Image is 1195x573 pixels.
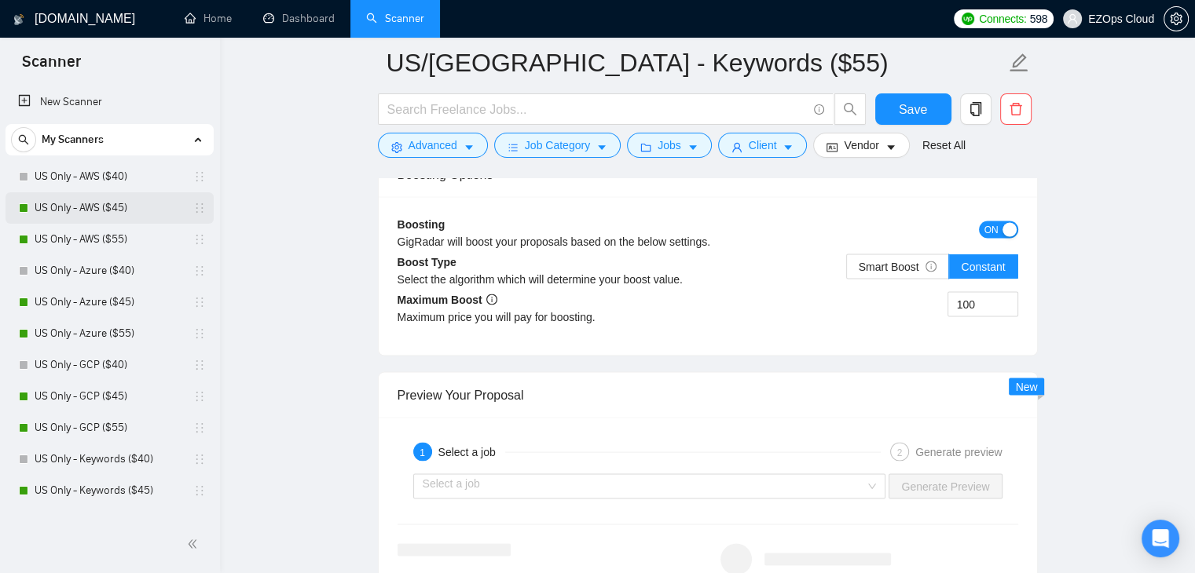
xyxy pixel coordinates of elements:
a: US Only - Keywords ($55) [35,506,184,538]
span: setting [391,141,402,153]
button: search [11,127,36,152]
input: Search Freelance Jobs... [387,100,807,119]
a: US Only - AWS ($45) [35,192,184,224]
span: caret-down [783,141,794,153]
span: holder [193,359,206,371]
span: user [731,141,742,153]
span: Vendor [844,137,878,154]
a: US Only - Keywords ($45) [35,475,184,506]
button: userClientcaret-down [718,133,808,158]
div: Preview Your Proposal [398,372,1018,417]
span: caret-down [885,141,896,153]
a: setting [1164,13,1189,25]
span: My Scanners [42,124,104,155]
a: US Only - AWS ($40) [35,161,184,192]
button: barsJob Categorycaret-down [494,133,621,158]
b: Boost Type [398,255,456,268]
a: US Only - Keywords ($40) [35,443,184,475]
span: info-circle [486,294,497,305]
span: holder [193,265,206,277]
button: settingAdvancedcaret-down [378,133,488,158]
span: copy [961,102,991,116]
img: upwork-logo.png [962,13,974,25]
span: holder [193,484,206,497]
a: dashboardDashboard [263,12,335,25]
span: info-circle [926,261,937,272]
b: Boosting [398,217,445,230]
span: caret-down [596,141,607,153]
span: user [1067,13,1078,24]
button: idcardVendorcaret-down [813,133,909,158]
div: Select the algorithm which will determine your boost value. [398,270,708,287]
a: US Only - Azure ($55) [35,318,184,349]
button: delete [1000,93,1032,125]
a: searchScanner [366,12,424,25]
span: search [835,102,865,116]
li: New Scanner [5,86,214,118]
button: Save [875,93,951,125]
div: GigRadar will boost your proposals based on the below settings. [398,232,863,250]
a: US Only - Azure ($45) [35,286,184,318]
button: setting [1164,6,1189,31]
span: edit [1009,53,1029,73]
span: bars [508,141,519,153]
span: Scanner [9,50,93,83]
a: Reset All [922,137,966,154]
span: Job Category [525,137,590,154]
span: folder [640,141,651,153]
span: Advanced [409,137,457,154]
a: US Only - GCP ($45) [35,381,184,412]
span: 1 [420,447,425,458]
a: US Only - AWS ($55) [35,224,184,255]
a: US Only - GCP ($55) [35,412,184,443]
span: search [12,134,35,145]
span: Constant [961,260,1005,272]
span: Client [749,137,777,154]
img: logo [13,7,24,32]
span: holder [193,422,206,434]
a: US Only - Azure ($40) [35,255,184,286]
a: US Only - GCP ($40) [35,349,184,381]
span: holder [193,202,206,214]
span: caret-down [687,141,698,153]
span: 2 [897,447,903,458]
a: New Scanner [18,86,201,118]
span: caret-down [464,141,475,153]
div: Generate preview [915,442,1003,461]
span: holder [193,296,206,308]
button: folderJobscaret-down [627,133,712,158]
span: double-left [187,536,203,552]
span: holder [193,170,206,183]
input: Scanner name... [387,43,1006,82]
span: ON [984,221,999,238]
button: copy [960,93,992,125]
span: Connects: [979,10,1026,27]
span: holder [193,453,206,465]
div: Open Intercom Messenger [1142,520,1179,557]
span: Jobs [658,137,681,154]
span: delete [1001,102,1031,116]
div: Select a job [438,442,505,461]
span: idcard [827,141,838,153]
button: Generate Preview [889,473,1002,498]
span: setting [1164,13,1188,25]
span: Save [899,100,927,119]
span: holder [193,327,206,340]
span: 598 [1029,10,1047,27]
span: info-circle [814,104,824,115]
span: Smart Boost [859,260,937,272]
span: New [1015,380,1037,392]
button: search [834,93,866,125]
span: holder [193,233,206,246]
span: holder [193,390,206,403]
div: Maximum price you will pay for boosting. [398,308,708,325]
b: Maximum Boost [398,293,497,305]
a: homeHome [185,12,232,25]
